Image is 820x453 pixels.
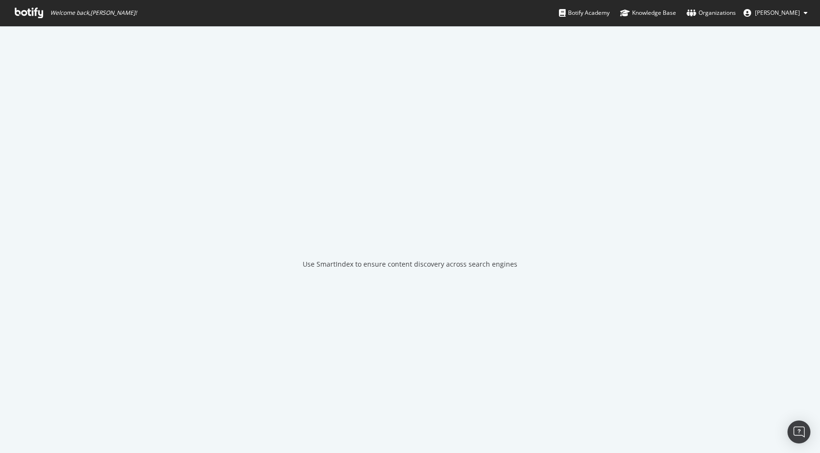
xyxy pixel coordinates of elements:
[559,8,610,18] div: Botify Academy
[50,9,137,17] span: Welcome back, [PERSON_NAME] !
[303,259,517,269] div: Use SmartIndex to ensure content discovery across search engines
[736,5,815,21] button: [PERSON_NAME]
[687,8,736,18] div: Organizations
[620,8,676,18] div: Knowledge Base
[376,210,445,244] div: animation
[755,9,800,17] span: Stefan Pioso
[787,421,810,443] div: Open Intercom Messenger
